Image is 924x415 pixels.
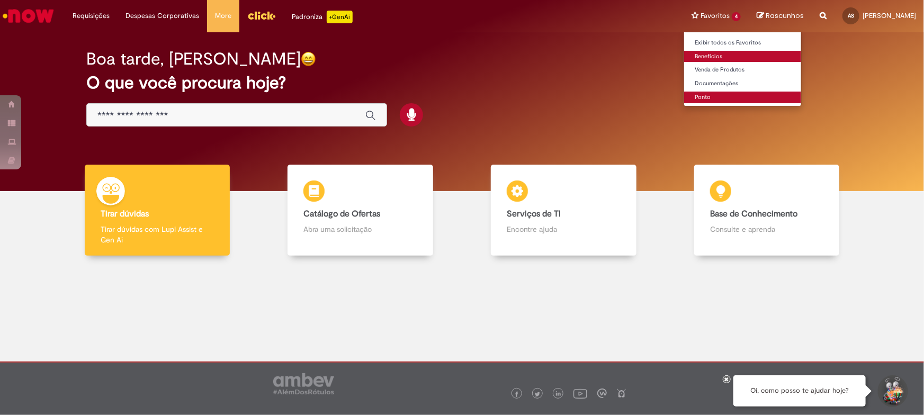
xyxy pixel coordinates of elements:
div: Padroniza [292,11,353,23]
img: ServiceNow [1,5,56,26]
a: Venda de Produtos [684,64,801,76]
b: Catálogo de Ofertas [303,209,380,219]
span: Rascunhos [766,11,804,21]
a: Exibir todos os Favoritos [684,37,801,49]
div: Oi, como posso te ajudar hoje? [733,375,866,407]
p: Consulte e aprenda [710,224,823,234]
a: Rascunhos [757,11,804,21]
b: Tirar dúvidas [101,209,149,219]
img: logo_footer_naosei.png [617,389,626,398]
img: logo_footer_twitter.png [535,392,540,397]
a: Tirar dúvidas Tirar dúvidas com Lupi Assist e Gen Ai [56,165,259,256]
span: Favoritos [701,11,730,21]
a: Serviços de TI Encontre ajuda [462,165,666,256]
a: Documentações [684,78,801,89]
img: logo_footer_workplace.png [597,389,607,398]
p: Tirar dúvidas com Lupi Assist e Gen Ai [101,224,214,245]
span: [PERSON_NAME] [863,11,916,20]
span: 4 [732,12,741,21]
span: Despesas Corporativas [125,11,199,21]
img: click_logo_yellow_360x200.png [247,7,276,23]
img: logo_footer_ambev_rotulo_gray.png [273,373,334,394]
span: Requisições [73,11,110,21]
ul: Favoritos [684,32,802,106]
img: logo_footer_youtube.png [573,386,587,400]
span: More [215,11,231,21]
img: logo_footer_linkedin.png [556,391,561,398]
img: logo_footer_facebook.png [514,392,519,397]
b: Serviços de TI [507,209,561,219]
img: happy-face.png [301,51,316,67]
a: Ponto [684,92,801,103]
button: Iniciar Conversa de Suporte [876,375,908,407]
p: +GenAi [327,11,353,23]
a: Benefícios [684,51,801,62]
p: Abra uma solicitação [303,224,417,234]
h2: Boa tarde, [PERSON_NAME] [86,50,301,68]
span: AS [848,12,854,19]
a: Base de Conhecimento Consulte e aprenda [665,165,868,256]
b: Base de Conhecimento [710,209,797,219]
a: Catálogo de Ofertas Abra uma solicitação [259,165,462,256]
h2: O que você procura hoje? [86,74,838,92]
p: Encontre ajuda [507,224,620,234]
